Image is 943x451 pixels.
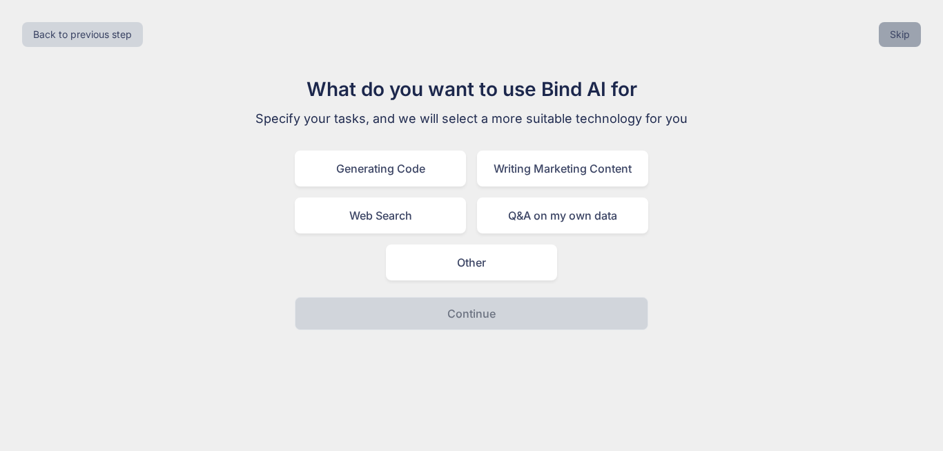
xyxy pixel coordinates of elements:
button: Continue [295,297,648,330]
p: Continue [447,305,496,322]
div: Q&A on my own data [477,198,648,233]
div: Web Search [295,198,466,233]
button: Back to previous step [22,22,143,47]
div: Other [386,244,557,280]
div: Generating Code [295,151,466,186]
p: Specify your tasks, and we will select a more suitable technology for you [240,109,703,128]
h1: What do you want to use Bind AI for [240,75,703,104]
div: Writing Marketing Content [477,151,648,186]
button: Skip [879,22,921,47]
